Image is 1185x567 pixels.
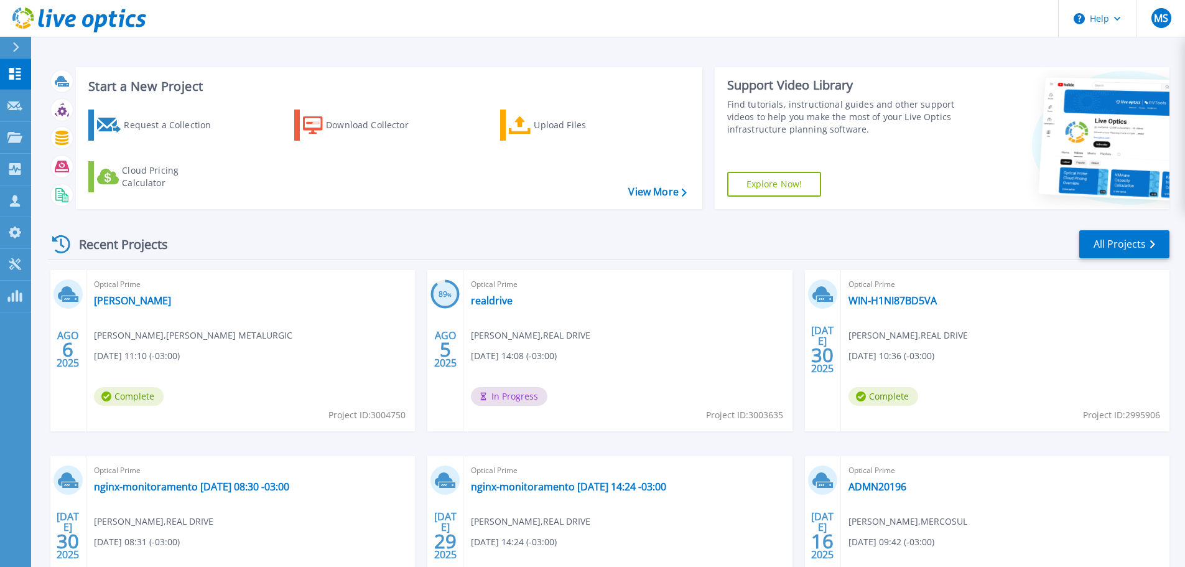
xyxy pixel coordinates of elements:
[811,350,834,360] span: 30
[471,387,547,406] span: In Progress
[848,294,937,307] a: WIN-H1NI87BD5VA
[57,536,79,546] span: 30
[534,113,633,138] div: Upload Files
[94,480,289,493] a: nginx-monitoramento [DATE] 08:30 -03:00
[1083,408,1160,422] span: Project ID: 2995906
[727,172,822,197] a: Explore Now!
[471,464,784,477] span: Optical Prime
[848,480,906,493] a: ADMN20196
[62,344,73,355] span: 6
[706,408,783,422] span: Project ID: 3003635
[88,161,227,192] a: Cloud Pricing Calculator
[94,329,292,342] span: [PERSON_NAME] , [PERSON_NAME] METALURGIC
[94,464,407,477] span: Optical Prime
[1154,13,1168,23] span: MS
[434,327,457,372] div: AGO 2025
[848,387,918,406] span: Complete
[94,535,180,549] span: [DATE] 08:31 (-03:00)
[56,327,80,372] div: AGO 2025
[94,515,213,528] span: [PERSON_NAME] , REAL DRIVE
[811,327,834,372] div: [DATE] 2025
[48,229,185,260] div: Recent Projects
[471,329,590,342] span: [PERSON_NAME] , REAL DRIVE
[848,349,934,363] span: [DATE] 10:36 (-03:00)
[848,329,968,342] span: [PERSON_NAME] , REAL DRIVE
[294,110,433,141] a: Download Collector
[811,513,834,558] div: [DATE] 2025
[328,408,406,422] span: Project ID: 3004750
[848,515,967,528] span: [PERSON_NAME] , MERCOSUL
[124,113,223,138] div: Request a Collection
[440,344,451,355] span: 5
[471,480,666,493] a: nginx-monitoramento [DATE] 14:24 -03:00
[471,278,784,291] span: Optical Prime
[471,535,557,549] span: [DATE] 14:24 (-03:00)
[430,288,460,302] h3: 89
[122,164,221,189] div: Cloud Pricing Calculator
[1079,230,1169,258] a: All Projects
[94,278,407,291] span: Optical Prime
[88,80,686,93] h3: Start a New Project
[471,515,590,528] span: [PERSON_NAME] , REAL DRIVE
[471,349,557,363] span: [DATE] 14:08 (-03:00)
[848,535,934,549] span: [DATE] 09:42 (-03:00)
[628,186,686,198] a: View More
[94,387,164,406] span: Complete
[471,294,513,307] a: realdrive
[848,464,1162,477] span: Optical Prime
[326,113,425,138] div: Download Collector
[848,278,1162,291] span: Optical Prime
[56,513,80,558] div: [DATE] 2025
[434,513,457,558] div: [DATE] 2025
[447,291,452,298] span: %
[88,110,227,141] a: Request a Collection
[811,536,834,546] span: 16
[727,98,959,136] div: Find tutorials, instructional guides and other support videos to help you make the most of your L...
[727,77,959,93] div: Support Video Library
[94,294,171,307] a: [PERSON_NAME]
[434,536,457,546] span: 29
[94,349,180,363] span: [DATE] 11:10 (-03:00)
[500,110,639,141] a: Upload Files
